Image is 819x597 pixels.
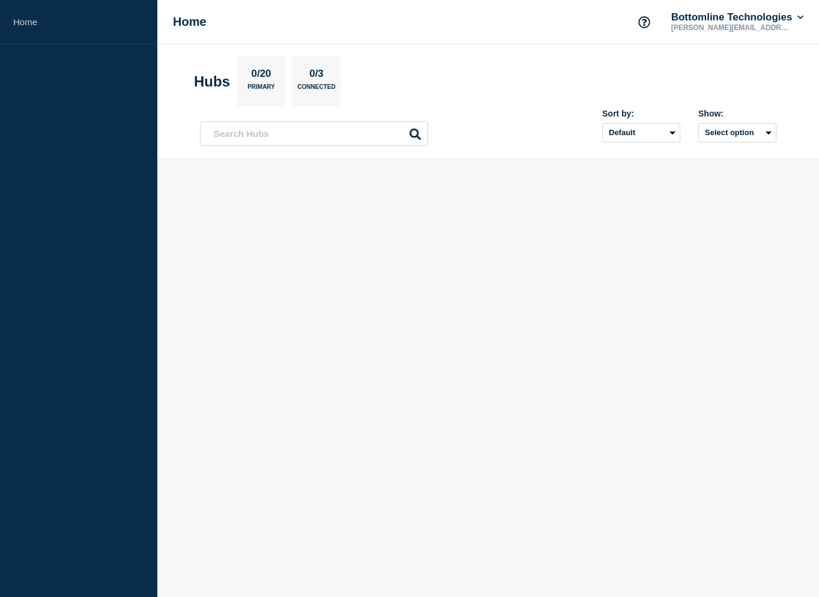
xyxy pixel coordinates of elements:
button: Select option [698,123,776,142]
h2: Hubs [194,73,230,90]
select: Sort by [602,123,680,142]
div: Show: [698,109,776,118]
p: Primary [247,83,275,96]
p: 0/20 [247,68,276,83]
p: [PERSON_NAME][EMAIL_ADDRESS][PERSON_NAME][DOMAIN_NAME] [669,23,794,32]
h1: Home [173,15,207,29]
input: Search Hubs [200,121,428,146]
div: Sort by: [602,109,680,118]
p: Connected [297,83,335,96]
button: Support [632,10,657,35]
p: 0/3 [305,68,328,83]
button: Bottomline Technologies [669,11,806,23]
